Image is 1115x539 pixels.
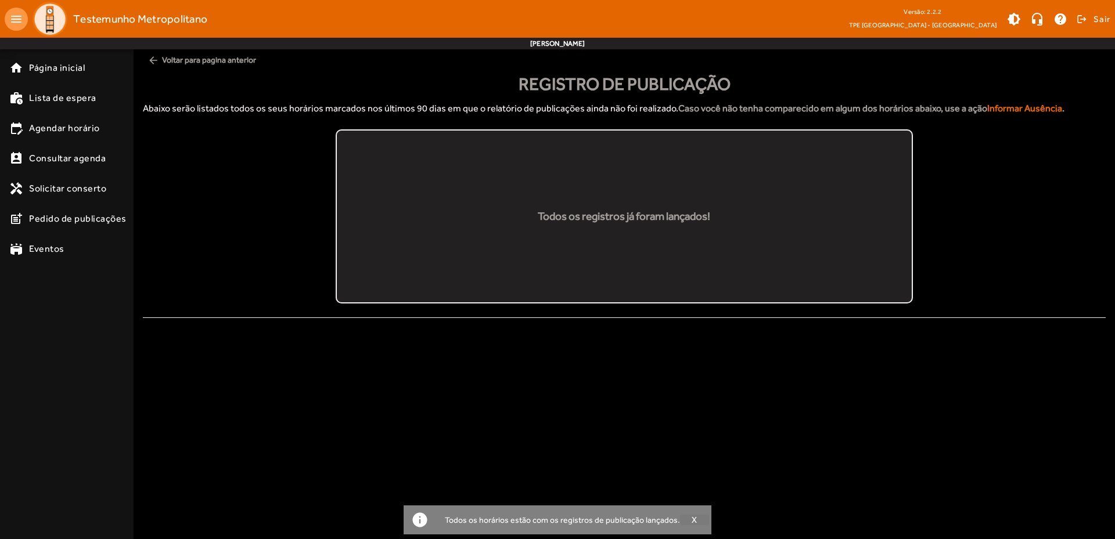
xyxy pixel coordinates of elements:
p: Abaixo serão listados todos os seus horários marcados nos últimos 90 dias em que o relatório de p... [143,102,1106,115]
mat-icon: menu [5,8,28,31]
mat-icon: arrow_back [148,55,159,66]
span: Eventos [29,242,64,256]
button: X [680,515,709,525]
mat-icon: edit_calendar [9,121,23,135]
div: Registro de Publicação [143,71,1106,97]
mat-icon: home [9,61,23,75]
mat-icon: perm_contact_calendar [9,151,23,165]
mat-icon: post_add [9,212,23,226]
div: Todos os horários estão com os registros de publicação lançados. [436,512,680,528]
span: Solicitar conserto [29,182,106,196]
mat-icon: work_history [9,91,23,105]
div: Todos os registros já foram lançados! [538,208,710,225]
span: Consultar agenda [29,151,106,165]
span: Voltar para pagina anterior [143,49,1106,71]
span: Lista de espera [29,91,96,105]
span: Sair [1094,10,1110,28]
img: Logo TPE [33,2,67,37]
mat-icon: stadium [9,242,23,256]
strong: Caso você não tenha comparecido em algum dos horários abaixo, use a ação . [678,103,1064,114]
mat-icon: handyman [9,182,23,196]
strong: Informar Ausência [987,103,1062,114]
a: Testemunho Metropolitano [28,2,207,37]
span: Testemunho Metropolitano [73,10,207,28]
mat-icon: info [411,511,429,529]
span: Página inicial [29,61,85,75]
span: Pedido de publicações [29,212,127,226]
span: TPE [GEOGRAPHIC_DATA] - [GEOGRAPHIC_DATA] [849,19,997,31]
span: X [692,515,697,525]
div: Versão: 2.2.2 [849,5,997,19]
span: Agendar horário [29,121,100,135]
button: Sair [1075,10,1110,28]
